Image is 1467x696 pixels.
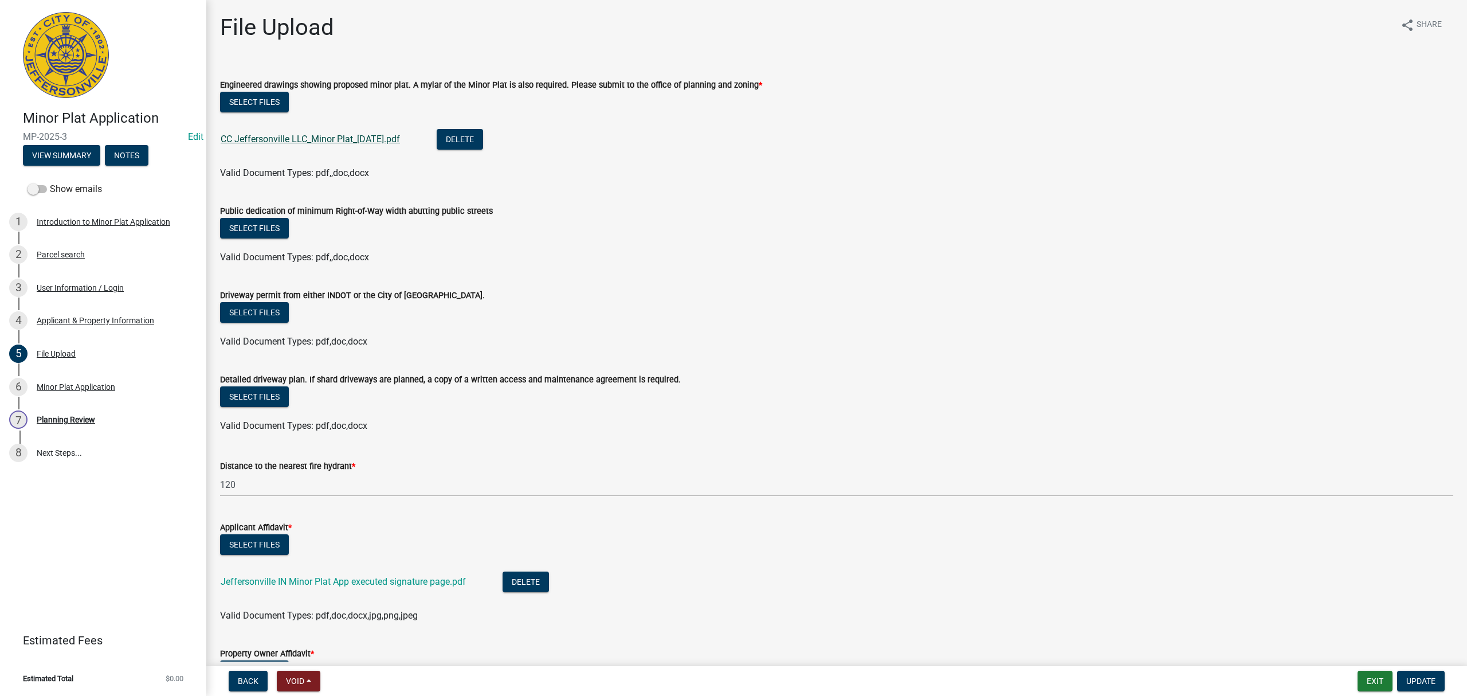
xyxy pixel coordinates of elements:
[37,284,124,292] div: User Information / Login
[1417,18,1442,32] span: Share
[220,420,367,431] span: Valid Document Types: pdf,doc,docx
[23,151,100,161] wm-modal-confirm: Summary
[188,131,203,142] a: Edit
[229,671,268,691] button: Back
[37,416,95,424] div: Planning Review
[9,311,28,330] div: 4
[9,629,188,652] a: Estimated Fees
[166,675,183,682] span: $0.00
[1406,677,1435,686] span: Update
[220,660,289,681] button: Select files
[503,572,549,592] button: Delete
[220,463,355,471] label: Distance to the nearest fire hydrant
[37,218,170,226] div: Introduction to Minor Plat Application
[105,151,148,161] wm-modal-confirm: Notes
[37,316,154,324] div: Applicant & Property Information
[23,131,183,142] span: MP-2025-3
[220,376,681,384] label: Detailed driveway plan. If shard driveways are planned, a copy of a written access and maintenanc...
[220,92,289,112] button: Select files
[9,345,28,363] div: 5
[9,279,28,297] div: 3
[220,302,289,323] button: Select files
[1397,671,1445,691] button: Update
[437,129,483,150] button: Delete
[9,245,28,264] div: 2
[220,292,485,300] label: Driveway permit from either INDOT or the City of [GEOGRAPHIC_DATA].
[220,208,493,216] label: Public dedication of minimum Right-of-Way width abutting public streets
[221,576,466,587] a: Jeffersonville IN Minor Plat App executed signature page.pdf
[23,110,197,127] h4: Minor Plat Application
[23,12,109,98] img: City of Jeffersonville, Indiana
[9,213,28,231] div: 1
[220,252,369,263] span: Valid Document Types: pdf,,doc,docx
[23,675,73,682] span: Estimated Total
[220,14,334,41] h1: File Upload
[37,251,85,259] div: Parcel search
[220,524,292,532] label: Applicant Affidavit
[1391,14,1451,36] button: shareShare
[9,410,28,429] div: 7
[220,610,418,621] span: Valid Document Types: pdf,doc,docx,jpg,png,jpeg
[9,444,28,462] div: 8
[37,383,115,391] div: Minor Plat Application
[23,145,100,166] button: View Summary
[220,218,289,238] button: Select files
[220,650,314,658] label: Property Owner Affidavit
[220,336,367,347] span: Valid Document Types: pdf,doc,docx
[220,534,289,555] button: Select files
[188,131,203,142] wm-modal-confirm: Edit Application Number
[238,677,258,686] span: Back
[437,135,483,146] wm-modal-confirm: Delete Document
[9,378,28,396] div: 6
[503,577,549,588] wm-modal-confirm: Delete Document
[277,671,320,691] button: Void
[1401,18,1414,32] i: share
[286,677,304,686] span: Void
[220,386,289,407] button: Select files
[220,167,369,178] span: Valid Document Types: pdf,,doc,docx
[28,182,102,196] label: Show emails
[220,81,762,89] label: Engineered drawings showing proposed minor plat. A mylar of the Minor Plat is also required. Plea...
[37,350,76,358] div: File Upload
[221,134,400,144] a: CC Jeffersonville LLC_Minor Plat_[DATE].pdf
[1358,671,1393,691] button: Exit
[105,145,148,166] button: Notes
